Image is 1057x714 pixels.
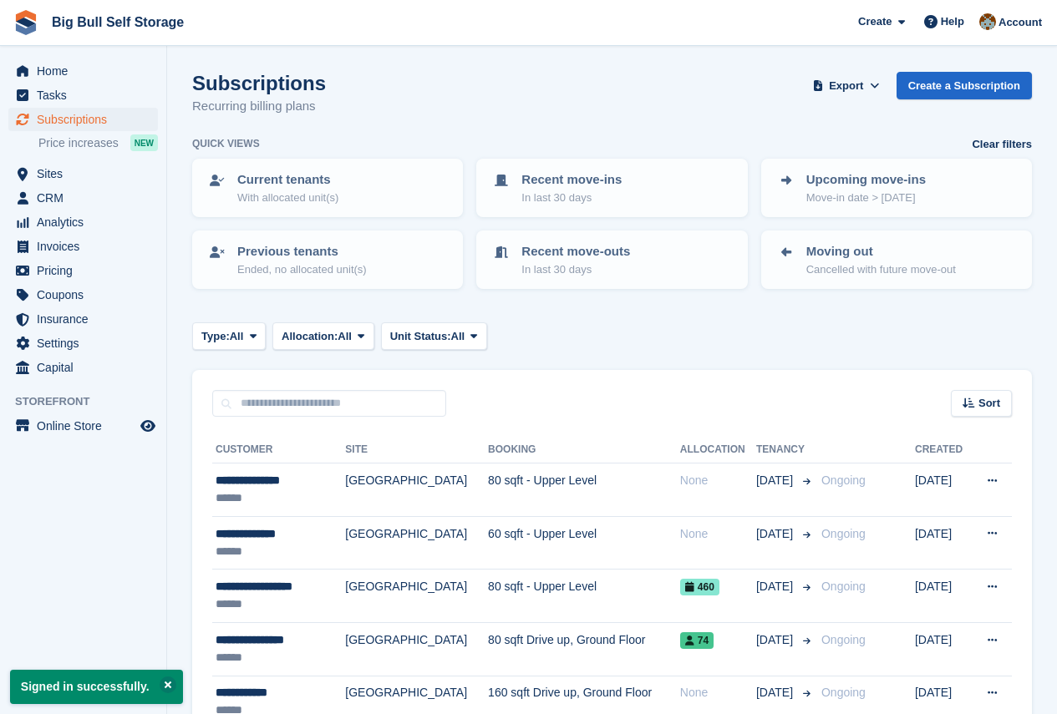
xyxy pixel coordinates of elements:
[194,232,461,287] a: Previous tenants Ended, no allocated unit(s)
[390,328,451,345] span: Unit Status:
[488,463,680,517] td: 80 sqft - Upper Level
[37,235,137,258] span: Invoices
[756,472,796,489] span: [DATE]
[192,97,326,116] p: Recurring billing plans
[237,190,338,206] p: With allocated unit(s)
[821,527,866,540] span: Ongoing
[345,622,488,676] td: [GEOGRAPHIC_DATA]
[37,84,137,107] span: Tasks
[680,472,756,489] div: None
[8,186,158,210] a: menu
[915,622,971,676] td: [DATE]
[941,13,964,30] span: Help
[756,525,796,543] span: [DATE]
[821,473,866,487] span: Ongoing
[8,414,158,438] a: menu
[201,328,230,345] span: Type:
[915,516,971,570] td: [DATE]
[37,108,137,131] span: Subscriptions
[821,686,866,699] span: Ongoing
[8,210,158,234] a: menu
[488,437,680,463] th: Booking
[37,414,137,438] span: Online Store
[451,328,465,345] span: All
[979,13,996,30] img: Mike Llewellen Palmer
[806,190,926,206] p: Move-in date > [DATE]
[212,437,345,463] th: Customer
[230,328,244,345] span: All
[756,684,796,701] span: [DATE]
[999,14,1042,31] span: Account
[15,393,166,410] span: Storefront
[38,134,158,152] a: Price increases NEW
[37,332,137,355] span: Settings
[8,59,158,83] a: menu
[829,78,863,94] span: Export
[897,72,1032,99] a: Create a Subscription
[10,670,183,704] p: Signed in successfully.
[237,242,367,261] p: Previous tenants
[763,160,1030,215] a: Upcoming move-ins Move-in date > [DATE]
[488,516,680,570] td: 60 sqft - Upper Level
[915,463,971,517] td: [DATE]
[272,322,374,350] button: Allocation: All
[915,437,971,463] th: Created
[338,328,352,345] span: All
[978,395,1000,412] span: Sort
[478,160,745,215] a: Recent move-ins In last 30 days
[521,190,622,206] p: In last 30 days
[8,283,158,306] a: menu
[858,13,892,30] span: Create
[45,8,191,36] a: Big Bull Self Storage
[138,416,158,436] a: Preview store
[478,232,745,287] a: Recent move-outs In last 30 days
[8,307,158,331] a: menu
[194,160,461,215] a: Current tenants With allocated unit(s)
[521,261,630,278] p: In last 30 days
[237,170,338,190] p: Current tenants
[8,356,158,379] a: menu
[37,210,137,234] span: Analytics
[763,232,1030,287] a: Moving out Cancelled with future move-out
[381,322,487,350] button: Unit Status: All
[345,570,488,623] td: [GEOGRAPHIC_DATA]
[37,186,137,210] span: CRM
[345,463,488,517] td: [GEOGRAPHIC_DATA]
[680,525,756,543] div: None
[488,570,680,623] td: 80 sqft - Upper Level
[8,162,158,185] a: menu
[192,72,326,94] h1: Subscriptions
[915,570,971,623] td: [DATE]
[37,162,137,185] span: Sites
[37,59,137,83] span: Home
[821,633,866,646] span: Ongoing
[37,283,137,306] span: Coupons
[810,72,883,99] button: Export
[756,631,796,649] span: [DATE]
[488,622,680,676] td: 80 sqft Drive up, Ground Floor
[8,332,158,355] a: menu
[37,259,137,282] span: Pricing
[806,170,926,190] p: Upcoming move-ins
[8,259,158,282] a: menu
[8,84,158,107] a: menu
[192,136,260,151] h6: Quick views
[680,437,756,463] th: Allocation
[972,136,1032,153] a: Clear filters
[680,632,714,649] span: 74
[37,356,137,379] span: Capital
[282,328,338,345] span: Allocation:
[821,580,866,593] span: Ongoing
[756,437,815,463] th: Tenancy
[680,579,719,595] span: 460
[37,307,137,331] span: Insurance
[192,322,266,350] button: Type: All
[38,135,119,151] span: Price increases
[237,261,367,278] p: Ended, no allocated unit(s)
[345,437,488,463] th: Site
[13,10,38,35] img: stora-icon-8386f47178a22dfd0bd8f6a31ec36ba5ce8667c1dd55bd0f319d3a0aa187defe.svg
[806,261,956,278] p: Cancelled with future move-out
[8,108,158,131] a: menu
[345,516,488,570] td: [GEOGRAPHIC_DATA]
[521,170,622,190] p: Recent move-ins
